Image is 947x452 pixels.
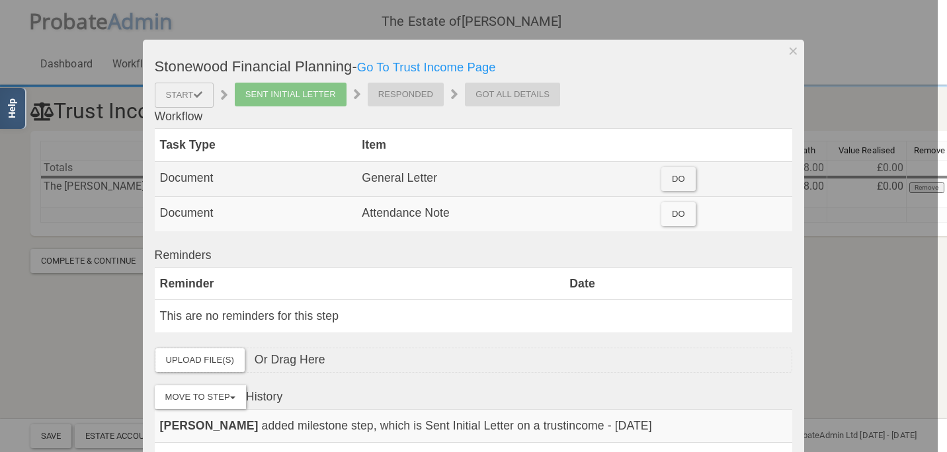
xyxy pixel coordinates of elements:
label: Upload File(s) [155,348,245,372]
span: - [352,58,495,75]
div: Do [661,202,696,226]
a: Go To Trust Income Page [357,60,496,74]
td: - [DATE] [155,410,767,442]
th: Task Type [155,129,357,161]
label: Reminders [155,246,212,264]
th: Item [356,129,656,161]
div: Start [155,83,214,108]
td: General Letter [356,161,656,196]
td: This are no reminders for this step [155,300,793,332]
div: Got All Details [465,83,560,106]
h4: Stonewood Financial Planning [155,59,793,75]
span: added milestone step, which is Sent Initial Letter on a trustincome [262,419,604,432]
td: Document [155,161,357,196]
td: Document [155,196,357,231]
button: Dismiss [782,40,804,62]
div: Responded [368,83,444,106]
label: History [246,388,282,405]
strong: [PERSON_NAME] [160,419,259,432]
td: Attendance Note [356,196,656,231]
button: Move To Step [155,385,246,409]
label: Workflow [155,108,203,125]
th: Reminder [155,268,565,300]
span: Or Drag Here [255,353,325,366]
div: Do [661,167,696,191]
th: Date [564,268,792,300]
div: Sent Initial Letter [235,83,347,106]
